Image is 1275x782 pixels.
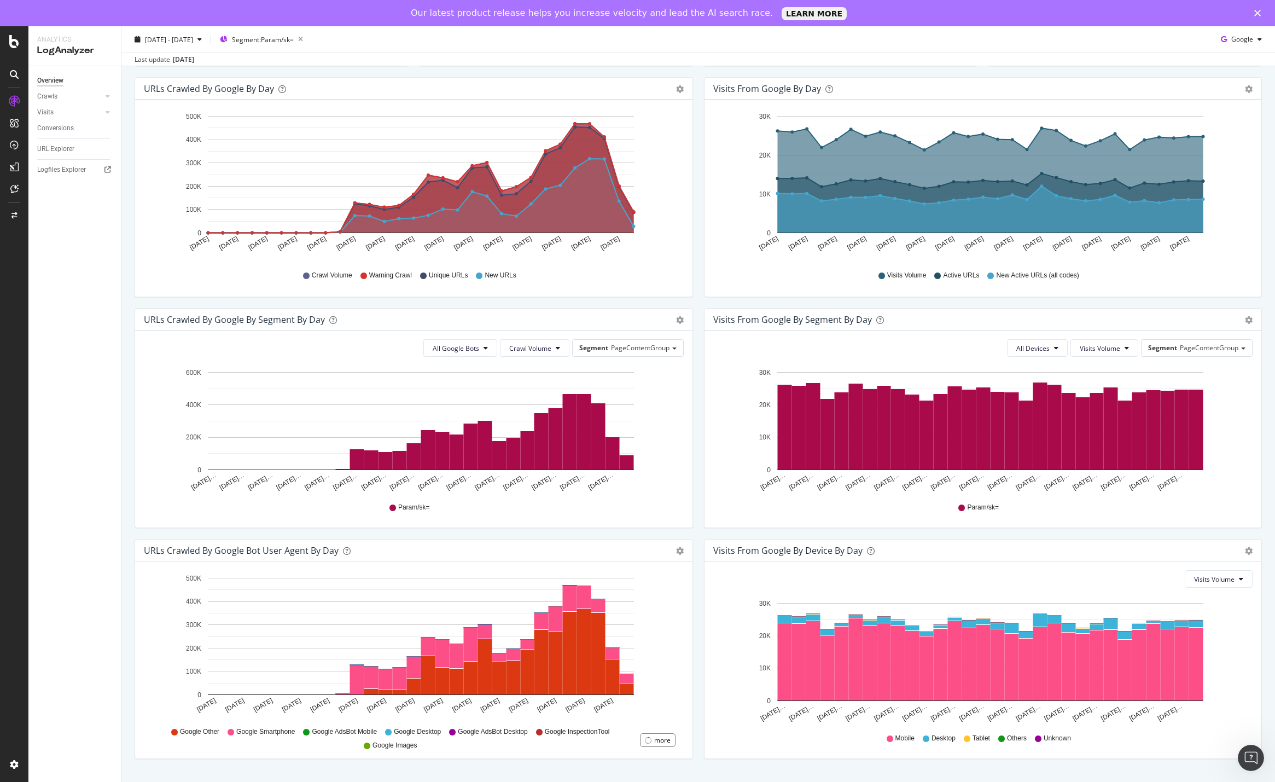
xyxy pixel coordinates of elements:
[508,697,529,714] text: [DATE]
[767,697,771,705] text: 0
[335,235,357,252] text: [DATE]
[224,697,246,714] text: [DATE]
[545,727,610,737] span: Google InspectionTool
[37,164,86,176] div: Logfiles Explorer
[816,235,838,252] text: [DATE]
[1007,339,1068,357] button: All Devices
[306,235,328,252] text: [DATE]
[943,271,979,280] span: Active URLs
[654,735,671,745] div: more
[758,235,779,252] text: [DATE]
[713,366,1246,493] svg: A chart.
[144,570,677,722] svg: A chart.
[1238,745,1264,771] iframe: Intercom live chat
[186,369,201,376] text: 600K
[186,598,201,606] text: 400K
[458,727,527,737] span: Google AdsBot Desktop
[570,235,592,252] text: [DATE]
[479,697,501,714] text: [DATE]
[276,235,298,252] text: [DATE]
[364,235,386,252] text: [DATE]
[1245,316,1253,324] div: gear
[1051,235,1073,252] text: [DATE]
[451,697,473,714] text: [DATE]
[145,34,193,44] span: [DATE] - [DATE]
[485,271,516,280] span: New URLs
[934,235,956,252] text: [DATE]
[37,123,113,134] a: Conversions
[887,271,927,280] span: Visits Volume
[1139,235,1161,252] text: [DATE]
[967,503,999,512] span: Param/sk=
[759,190,770,198] text: 10K
[963,235,985,252] text: [DATE]
[232,34,294,44] span: Segment: Param/sk=
[186,668,201,675] text: 100K
[218,235,240,252] text: [DATE]
[186,183,201,190] text: 200K
[144,83,274,94] div: URLs Crawled by Google by day
[197,229,201,237] text: 0
[195,697,217,714] text: [DATE]
[713,545,863,556] div: Visits From Google By Device By Day
[394,727,441,737] span: Google Desktop
[500,339,569,357] button: Crawl Volume
[186,113,201,120] text: 500K
[144,545,339,556] div: URLs Crawled by Google bot User Agent By Day
[1007,734,1027,743] span: Others
[188,235,210,252] text: [DATE]
[1110,235,1132,252] text: [DATE]
[173,54,194,64] div: [DATE]
[1080,235,1102,252] text: [DATE]
[846,235,868,252] text: [DATE]
[931,734,956,743] span: Desktop
[423,235,445,252] text: [DATE]
[186,159,201,167] text: 300K
[37,35,112,44] div: Analytics
[186,575,201,582] text: 500K
[37,107,54,118] div: Visits
[759,369,770,376] text: 30K
[511,235,533,252] text: [DATE]
[398,503,430,512] span: Param/sk=
[713,108,1246,260] svg: A chart.
[759,113,770,120] text: 30K
[592,697,614,714] text: [DATE]
[1254,10,1265,16] div: Close
[759,401,770,409] text: 20K
[247,235,269,252] text: [DATE]
[144,314,325,325] div: URLs Crawled by Google By Segment By Day
[713,596,1246,723] svg: A chart.
[180,727,219,737] span: Google Other
[767,466,771,474] text: 0
[1148,343,1177,352] span: Segment
[759,152,770,159] text: 20K
[337,697,359,714] text: [DATE]
[992,235,1014,252] text: [DATE]
[197,466,201,474] text: 0
[579,343,608,352] span: Segment
[540,235,562,252] text: [DATE]
[482,235,504,252] text: [DATE]
[759,600,770,607] text: 30K
[973,734,990,743] span: Tablet
[312,727,377,737] span: Google AdsBot Mobile
[787,235,809,252] text: [DATE]
[186,136,201,144] text: 400K
[713,83,821,94] div: Visits from Google by day
[37,75,63,86] div: Overview
[37,107,102,118] a: Visits
[429,271,468,280] span: Unique URLs
[1245,547,1253,555] div: gear
[1180,343,1238,352] span: PageContentGroup
[1216,31,1266,48] button: Google
[216,31,307,48] button: Segment:Param/sk=
[281,697,302,714] text: [DATE]
[144,366,677,493] svg: A chart.
[1016,344,1050,353] span: All Devices
[423,339,497,357] button: All Google Bots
